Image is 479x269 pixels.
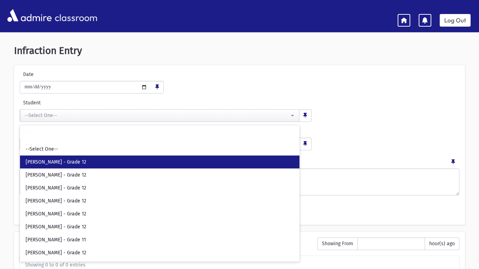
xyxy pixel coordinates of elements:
span: classroom [53,6,97,25]
span: [PERSON_NAME] - Grade 12 [26,249,86,256]
span: [PERSON_NAME] - Grade 12 [26,185,86,192]
span: [PERSON_NAME] - Grade 12 [26,223,86,230]
a: Log Out [440,14,471,27]
span: [PERSON_NAME] - Grade 11 [26,236,86,243]
span: [PERSON_NAME] - Grade 12 [26,211,86,218]
h6: Recently Entered [20,237,310,244]
span: hour(s) ago [425,237,459,250]
span: [PERSON_NAME] - Grade 12 [26,198,86,205]
div: Showing 0 to 0 of 0 entries [25,261,454,269]
input: Search [23,130,297,141]
img: AdmirePro [6,7,53,23]
label: Date [20,71,68,78]
span: [PERSON_NAME] - Grade 12 [26,159,86,166]
label: Student [20,99,214,106]
span: --Select One-- [26,146,58,153]
span: Showing From [317,237,358,250]
label: Type [20,127,166,135]
label: Note [20,156,31,166]
div: --Select One-- [25,112,289,119]
button: --Select One-- [20,109,299,122]
span: Infraction Entry [14,45,82,56]
span: [PERSON_NAME] - Grade 12 [26,172,86,179]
